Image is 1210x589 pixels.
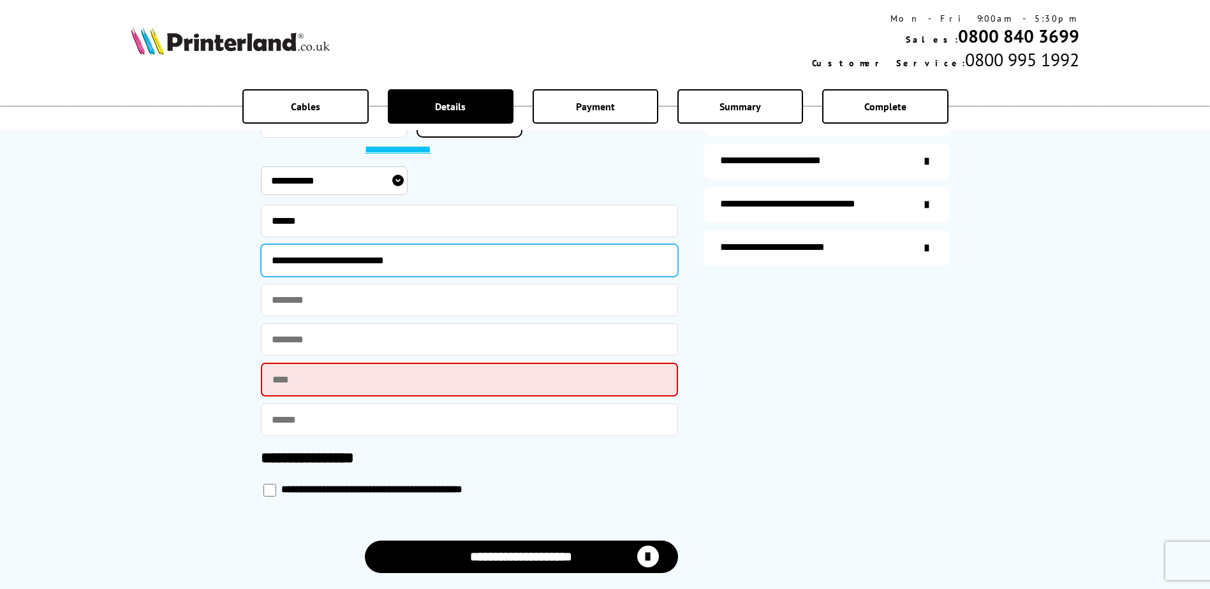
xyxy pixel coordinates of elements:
span: Cables [291,100,320,113]
span: Details [435,100,466,113]
a: items-arrive [704,143,950,179]
div: Mon - Fri 9:00am - 5:30pm [812,13,1079,24]
span: Customer Service: [812,57,965,69]
span: Complete [864,100,906,113]
span: 0800 995 1992 [965,48,1079,71]
a: secure-website [704,230,950,266]
a: additional-cables [704,187,950,222]
img: Printerland Logo [131,27,330,55]
a: 0800 840 3699 [958,24,1079,48]
span: Summary [719,100,761,113]
span: Sales: [906,34,958,45]
span: Payment [576,100,615,113]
